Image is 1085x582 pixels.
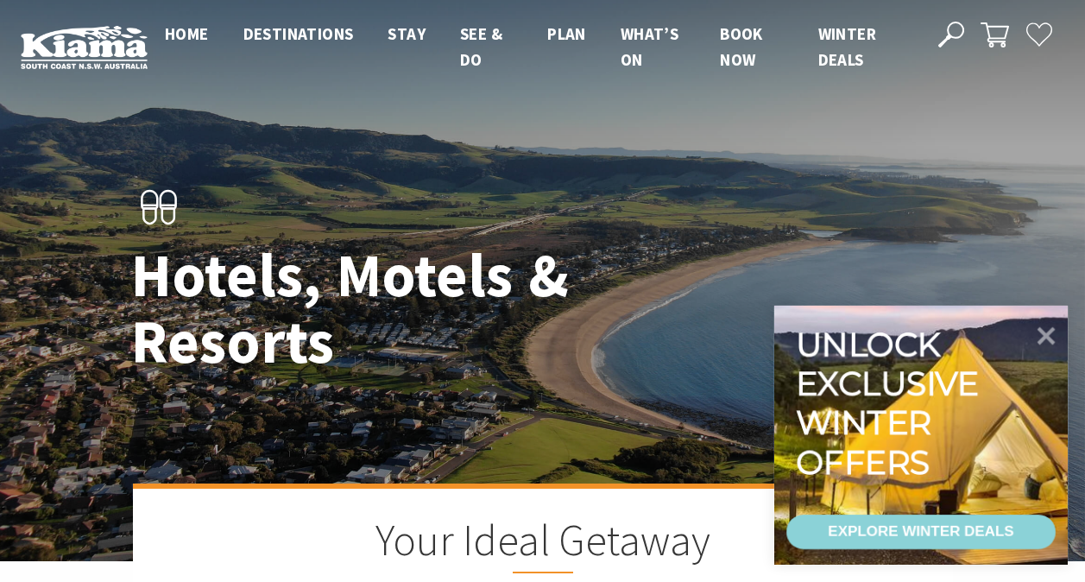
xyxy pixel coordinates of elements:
span: What’s On [621,23,678,70]
h1: Hotels, Motels & Resorts [131,242,619,375]
div: EXPLORE WINTER DEALS [828,515,1013,549]
span: Home [165,23,209,44]
nav: Main Menu [148,21,918,73]
div: Unlock exclusive winter offers [796,325,987,482]
span: See & Do [460,23,502,70]
h2: Your Ideal Getaway [219,515,867,573]
span: Winter Deals [818,23,876,70]
span: Destinations [243,23,354,44]
a: EXPLORE WINTER DEALS [786,515,1056,549]
img: Kiama Logo [21,25,148,69]
span: Plan [547,23,586,44]
span: Stay [388,23,426,44]
span: Book now [720,23,763,70]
